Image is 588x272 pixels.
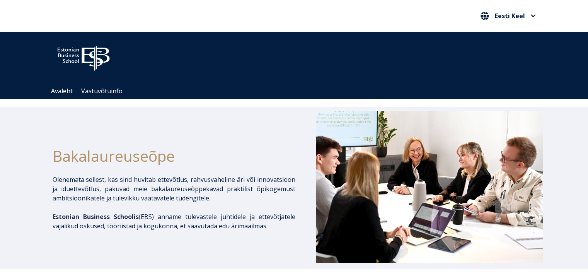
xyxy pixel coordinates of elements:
[51,40,116,73] img: ebs_logo2016_white
[316,111,543,263] img: Bakalaureusetudengid
[53,212,295,231] p: EBS) anname tulevastele juhtidele ja ettevõtjatele vajalikud oskused, tööriistad ja kogukonna, et...
[479,10,538,22] button: Eesti Keel
[81,87,123,95] a: Vastuvõtuinfo
[495,13,525,19] span: Eesti Keel
[53,212,139,221] span: Estonian Business Schoolis
[479,10,538,22] nav: Vali oma keel
[51,87,73,95] a: Avaleht
[47,83,549,99] div: Navigation Menu
[53,144,295,167] h1: Bakalaureuseõpe
[53,212,141,221] span: (
[53,175,295,203] p: Olenemata sellest, kas sind huvitab ettevõtlus, rahvusvaheline äri või innovatsioon ja iduettevõt...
